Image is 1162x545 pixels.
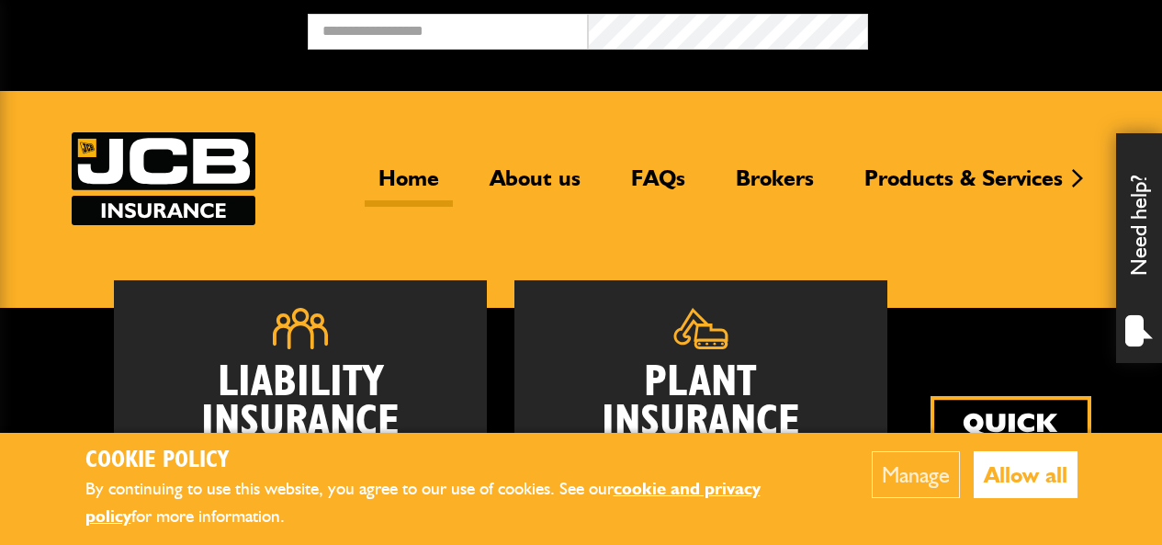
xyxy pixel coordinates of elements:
[72,132,255,225] img: JCB Insurance Services logo
[542,363,860,442] h2: Plant Insurance
[1116,133,1162,363] div: Need help?
[85,478,761,528] a: cookie and privacy policy
[365,165,453,207] a: Home
[141,363,459,452] h2: Liability Insurance
[617,165,699,207] a: FAQs
[974,451,1077,498] button: Allow all
[85,475,816,531] p: By continuing to use this website, you agree to our use of cookies. See our for more information.
[722,165,828,207] a: Brokers
[85,447,816,475] h2: Cookie Policy
[851,165,1077,207] a: Products & Services
[72,132,255,225] a: JCB Insurance Services
[872,451,960,498] button: Manage
[868,14,1148,42] button: Broker Login
[476,165,594,207] a: About us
